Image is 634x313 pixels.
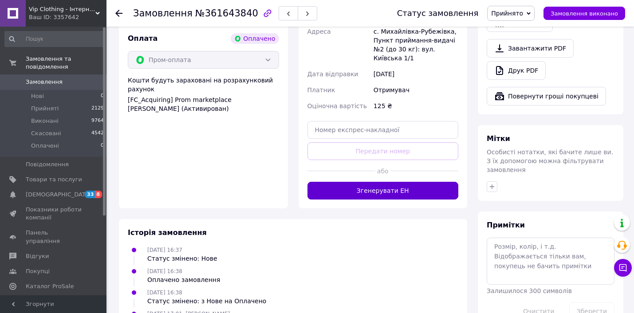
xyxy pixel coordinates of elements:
[147,247,182,253] span: [DATE] 16:37
[31,92,44,100] span: Нові
[487,287,572,294] span: Залишилося 300 символів
[91,129,104,137] span: 4542
[31,117,59,125] span: Виконані
[491,10,523,17] span: Прийнято
[551,10,618,17] span: Замовлення виконано
[31,142,59,150] span: Оплачені
[487,149,613,173] span: Особисті нотатки, які бачите лише ви. З їх допомогою можна фільтрувати замовлення
[133,8,193,19] span: Замовлення
[372,66,460,82] div: [DATE]
[115,9,122,18] div: Повернутися назад
[26,252,49,260] span: Відгуки
[372,98,460,114] div: 125 ₴
[487,39,574,58] a: Завантажити PDF
[26,206,82,222] span: Показники роботи компанії
[128,76,279,113] div: Кошти будуть зараховані на розрахунковий рахунок
[26,78,63,86] span: Замовлення
[31,129,61,137] span: Скасовані
[95,191,102,198] span: 8
[26,55,106,71] span: Замовлення та повідомлення
[101,142,104,150] span: 0
[487,221,525,229] span: Примітки
[147,290,182,296] span: [DATE] 16:38
[101,92,104,100] span: 0
[147,254,217,263] div: Статус змінено: Нове
[26,282,74,290] span: Каталог ProSale
[307,28,331,35] span: Адреса
[4,31,105,47] input: Пошук
[307,102,367,110] span: Оціночна вартість
[307,182,459,200] button: Згенерувати ЕН
[195,8,258,19] span: №361643840
[375,167,390,176] span: або
[614,259,632,277] button: Чат з покупцем
[31,105,59,113] span: Прийняті
[307,70,358,78] span: Дата відправки
[307,121,459,139] input: Номер експрес-накладної
[29,13,106,21] div: Ваш ID: 3357642
[487,87,606,106] button: Повернути гроші покупцеві
[26,176,82,184] span: Товари та послуги
[26,160,69,168] span: Повідомлення
[147,268,182,274] span: [DATE] 16:38
[397,9,479,18] div: Статус замовлення
[372,23,460,66] div: с. Михайлівка-Рубежівка, Пункт приймання-видачі №2 (до 30 кг): вул. Київська 1/1
[128,95,279,113] div: [FC_Acquiring] Prom marketplace [PERSON_NAME] (Активирован)
[91,117,104,125] span: 9764
[543,7,625,20] button: Замовлення виконано
[487,134,510,143] span: Мітки
[26,229,82,245] span: Панель управління
[231,33,279,44] div: Оплачено
[29,5,95,13] span: Vip Clothing - Інтернет магазин брендового одягу
[147,275,220,284] div: Оплачено замовлення
[91,105,104,113] span: 2129
[487,61,546,80] a: Друк PDF
[128,228,207,237] span: Історія замовлення
[372,82,460,98] div: Отримувач
[26,267,50,275] span: Покупці
[147,297,266,305] div: Статус змінено: з Нове на Оплачено
[26,191,91,199] span: [DEMOGRAPHIC_DATA]
[128,34,158,43] span: Оплата
[307,86,335,94] span: Платник
[85,191,95,198] span: 33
